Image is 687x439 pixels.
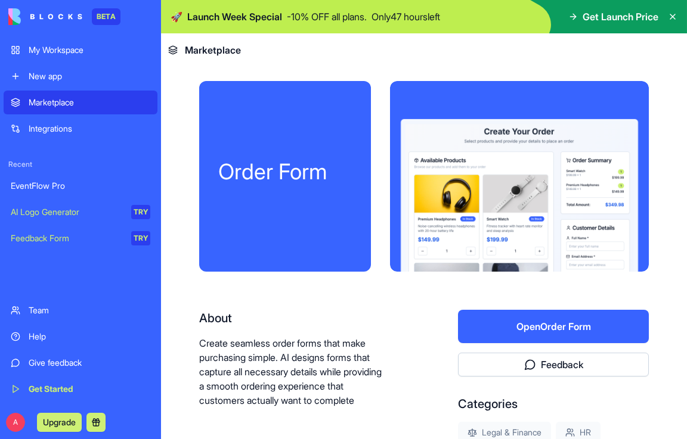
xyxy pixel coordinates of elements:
div: Order Form [218,160,352,183]
a: My Workspace [4,38,157,62]
a: Integrations [4,117,157,141]
a: Help [4,325,157,348]
a: OpenOrder Form [458,320,649,332]
div: New app [29,70,150,82]
span: Launch Week Special [187,10,282,24]
span: Marketplace [185,43,241,57]
a: Give feedback [4,351,157,375]
a: Team [4,298,157,322]
div: Feedback Form [11,232,123,244]
button: Feedback [458,353,649,376]
div: Get Started [29,383,150,395]
img: logo [8,8,82,25]
a: Marketplace [4,91,157,114]
p: Create seamless order forms that make purchasing simple. AI designs forms that capture all necess... [199,336,382,407]
a: BETA [8,8,120,25]
div: Help [29,331,150,343]
div: Team [29,304,150,316]
button: OpenOrder Form [458,310,649,343]
div: About [199,310,382,326]
div: TRY [131,231,150,245]
p: Only 47 hours left [372,10,440,24]
div: BETA [92,8,120,25]
button: Upgrade [37,413,82,432]
div: Integrations [29,123,150,135]
a: EventFlow Pro [4,174,157,198]
a: Feedback FormTRY [4,226,157,250]
p: - 10 % OFF all plans. [287,10,367,24]
a: AI Logo GeneratorTRY [4,200,157,224]
div: TRY [131,205,150,219]
div: Give feedback [29,357,150,369]
a: New app [4,64,157,88]
div: EventFlow Pro [11,180,150,192]
a: Upgrade [37,416,82,428]
div: Categories [458,396,649,412]
span: Get Launch Price [583,10,658,24]
span: 🚀 [171,10,182,24]
div: AI Logo Generator [11,206,123,218]
span: A [6,413,25,432]
div: My Workspace [29,44,150,56]
a: Get Started [4,377,157,401]
span: Recent [4,160,157,169]
div: Marketplace [29,96,150,108]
